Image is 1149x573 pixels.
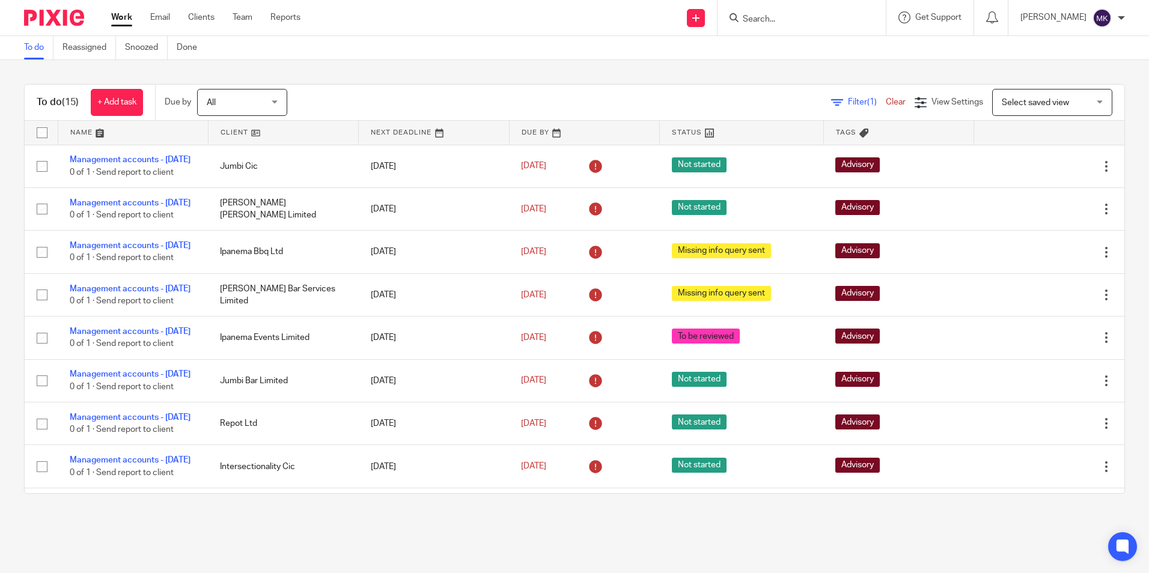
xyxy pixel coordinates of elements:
a: + Add task [91,89,143,116]
td: Jumbi Bar Limited [208,359,358,402]
td: [DATE] [359,273,509,316]
a: Management accounts - [DATE] [70,285,190,293]
span: [DATE] [521,419,546,428]
span: 0 of 1 · Send report to client [70,383,174,391]
td: Intersectionality Cic [208,445,358,488]
span: Not started [672,372,727,387]
span: Missing info query sent [672,286,771,301]
span: 0 of 1 · Send report to client [70,468,174,477]
a: Reports [270,11,300,23]
span: (15) [62,97,79,107]
a: Management accounts - [DATE] [70,156,190,164]
span: Not started [672,414,727,429]
td: [DATE] [359,317,509,359]
span: Advisory [835,286,880,301]
span: Tags [836,129,856,136]
a: Email [150,11,170,23]
span: 0 of 1 · Send report to client [70,168,174,177]
span: [DATE] [521,205,546,213]
span: Advisory [835,458,880,473]
a: Snoozed [125,36,168,59]
a: Management accounts - [DATE] [70,413,190,422]
span: Not started [672,458,727,473]
td: [DATE] [359,359,509,402]
span: To be reviewed [672,329,740,344]
a: Team [233,11,252,23]
a: Clear [886,98,906,106]
span: [DATE] [521,377,546,385]
span: Advisory [835,329,880,344]
td: [PERSON_NAME] [PERSON_NAME] Limited [208,187,358,230]
td: Repot Ltd [208,402,358,445]
span: Not started [672,200,727,215]
span: 0 of 1 · Send report to client [70,425,174,434]
h1: To do [37,96,79,109]
input: Search [742,14,850,25]
span: All [207,99,216,107]
p: Due by [165,96,191,108]
span: [DATE] [521,291,546,299]
a: Done [177,36,206,59]
span: Get Support [915,13,962,22]
span: View Settings [931,98,983,106]
td: Going Green Assist Limited [208,488,358,530]
span: Filter [848,98,886,106]
td: [DATE] [359,231,509,273]
span: 0 of 1 · Send report to client [70,211,174,219]
span: Missing info query sent [672,243,771,258]
span: Advisory [835,157,880,172]
span: 0 of 1 · Send report to client [70,297,174,305]
span: Advisory [835,200,880,215]
img: Pixie [24,10,84,26]
td: Ipanema Bbq Ltd [208,231,358,273]
span: 0 of 1 · Send report to client [70,340,174,348]
td: Jumbi Cic [208,145,358,187]
td: [DATE] [359,488,509,530]
a: Management accounts - [DATE] [70,327,190,336]
span: Advisory [835,414,880,429]
a: Management accounts - [DATE] [70,241,190,250]
td: [PERSON_NAME] Bar Services Limited [208,273,358,316]
td: [DATE] [359,445,509,488]
span: Select saved view [1002,99,1069,107]
span: (1) [867,98,877,106]
a: Work [111,11,132,23]
span: 0 of 1 · Send report to client [70,254,174,262]
a: Reassigned [62,36,116,59]
span: Not started [672,157,727,172]
td: Ipanema Events Limited [208,317,358,359]
span: [DATE] [521,333,546,342]
td: [DATE] [359,187,509,230]
span: Advisory [835,372,880,387]
p: [PERSON_NAME] [1020,11,1087,23]
td: [DATE] [359,402,509,445]
span: [DATE] [521,247,546,256]
td: [DATE] [359,145,509,187]
a: Management accounts - [DATE] [70,199,190,207]
a: Management accounts - [DATE] [70,456,190,464]
a: To do [24,36,53,59]
a: Management accounts - [DATE] [70,370,190,378]
span: [DATE] [521,162,546,171]
span: [DATE] [521,462,546,470]
a: Clients [188,11,215,23]
span: Advisory [835,243,880,258]
img: svg%3E [1093,8,1112,28]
